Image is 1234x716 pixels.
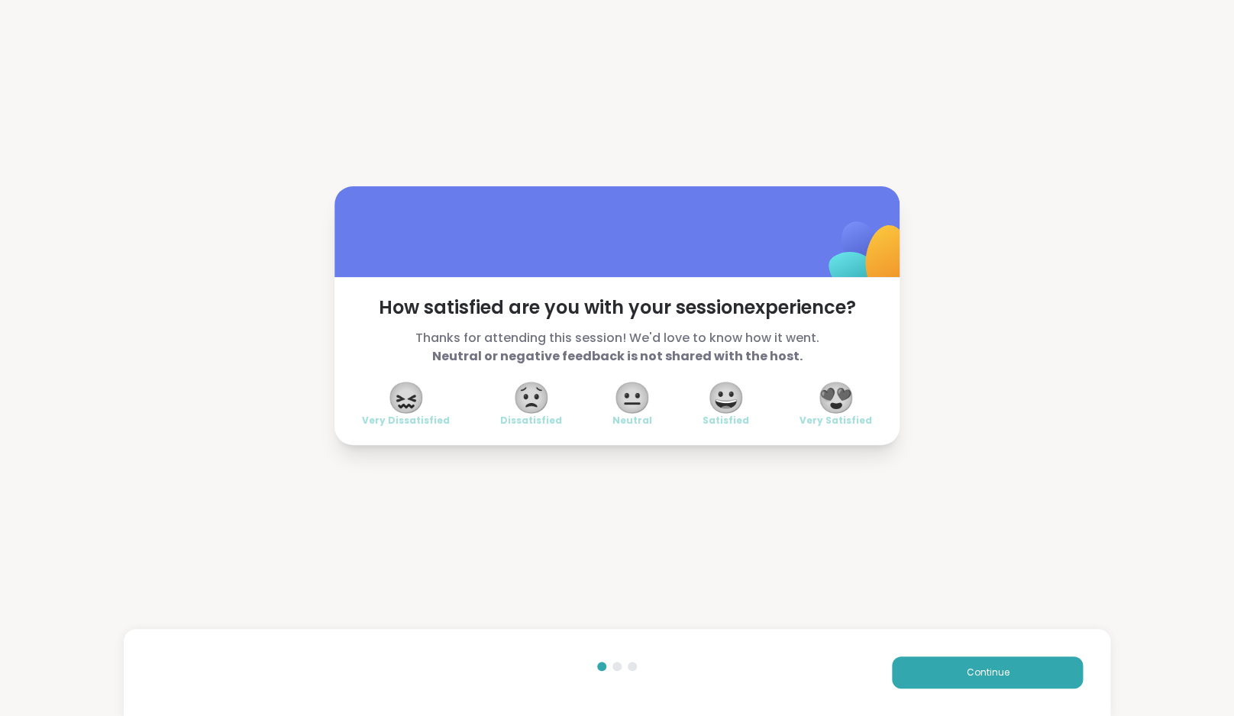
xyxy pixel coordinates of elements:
[703,414,749,427] span: Satisfied
[817,384,855,411] span: 😍
[512,384,551,411] span: 😟
[892,656,1083,689] button: Continue
[800,414,872,427] span: Very Satisfied
[613,384,651,411] span: 😐
[432,347,803,365] b: Neutral or negative feedback is not shared with the host.
[387,384,425,411] span: 😖
[793,182,945,334] img: ShareWell Logomark
[500,414,562,427] span: Dissatisfied
[362,329,872,366] span: Thanks for attending this session! We'd love to know how it went.
[612,414,652,427] span: Neutral
[362,295,872,320] span: How satisfied are you with your session experience?
[966,666,1009,679] span: Continue
[707,384,745,411] span: 😀
[362,414,450,427] span: Very Dissatisfied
